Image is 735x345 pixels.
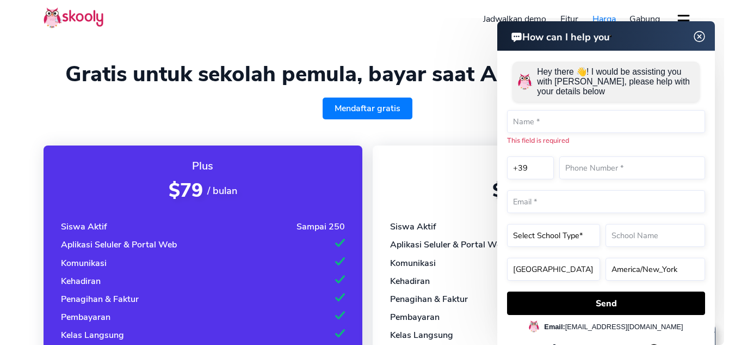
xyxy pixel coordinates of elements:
div: Komunikasi [61,257,107,269]
div: Kehadiran [390,275,430,287]
div: Komunikasi [390,257,436,269]
a: Harga [585,10,623,28]
div: Sampai 250 [297,221,345,233]
div: Pembayaran [61,311,110,323]
a: Mendaftar gratis [323,98,412,119]
a: Jadwalkan demo [477,10,554,28]
div: Penagihan & Faktur [390,293,468,305]
div: Kehadiran [61,275,101,287]
div: Pembayaran [390,311,440,323]
div: Kelas Langsung [390,329,453,341]
a: Fitur [553,10,585,28]
span: Gabung [629,13,660,25]
div: Aplikasi Seluler & Portal Web [390,239,506,251]
button: dropdown menu [676,8,691,33]
img: Skooly [44,7,103,28]
div: Aplikasi Seluler & Portal Web [61,239,177,251]
div: Siswa Aktif [61,221,107,233]
div: Siswa Aktif [390,221,436,233]
div: Plus [61,159,345,173]
span: $79 [169,178,203,203]
a: Gabung [622,10,667,28]
h1: Gratis untuk sekolah pemula, bayar saat Anda berkembang [44,61,691,87]
div: Penagihan & Faktur [61,293,139,305]
div: Kelas Langsung [61,329,124,341]
div: Premi [390,159,674,173]
span: / bulan [207,184,237,197]
span: Harga [592,13,616,25]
